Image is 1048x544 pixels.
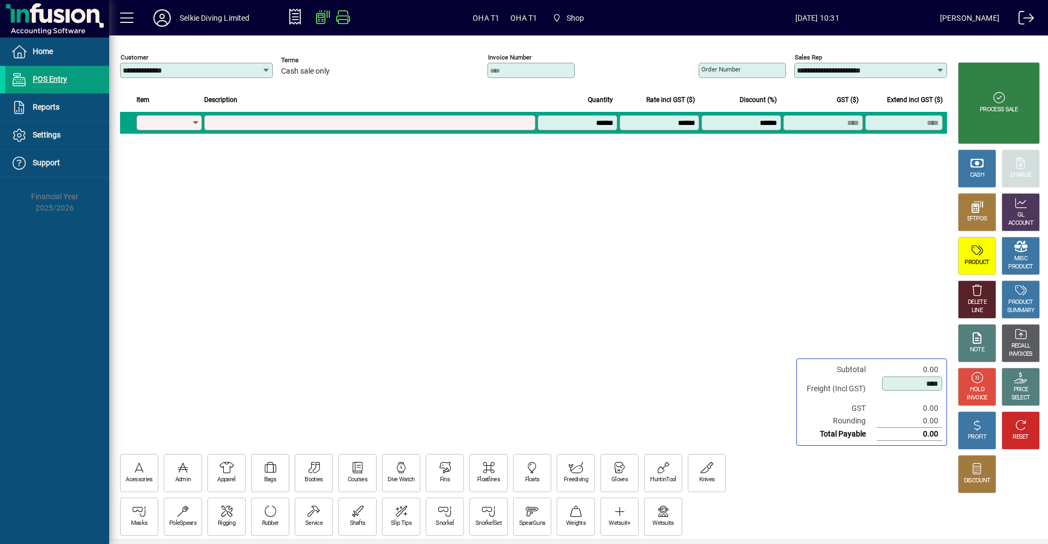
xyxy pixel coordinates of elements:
span: Shop [548,8,588,28]
div: SUMMARY [1007,307,1034,315]
td: 0.00 [877,363,942,376]
div: Floats [525,476,540,484]
div: PROCESS SALE [980,106,1018,114]
span: POS Entry [33,75,67,83]
div: SELECT [1011,394,1031,402]
div: NOTE [970,346,984,354]
span: Discount (%) [740,94,777,106]
div: Gloves [611,476,628,484]
button: Profile [145,8,180,28]
a: Settings [5,122,109,149]
td: Subtotal [801,363,877,376]
a: Logout [1010,2,1034,38]
td: 0.00 [877,402,942,415]
span: Extend incl GST ($) [887,94,943,106]
div: [PERSON_NAME] [940,9,999,27]
mat-label: Sales rep [795,53,822,61]
div: PROFIT [968,433,986,441]
div: PRODUCT [964,259,989,267]
span: Description [204,94,237,106]
div: PRODUCT [1008,298,1033,307]
div: ACCOUNT [1008,219,1033,228]
td: Rounding [801,415,877,428]
td: GST [801,402,877,415]
div: Wetsuit+ [609,519,630,528]
div: Booties [305,476,323,484]
div: INVOICES [1009,350,1032,358]
td: 0.00 [877,428,942,441]
span: OHA T1 [510,9,537,27]
span: Home [33,47,53,56]
div: Rigging [218,519,235,528]
div: Service [305,519,323,528]
span: Shop [567,9,585,27]
div: Rubber [262,519,279,528]
div: Fins [440,476,450,484]
a: Support [5,150,109,177]
td: Total Payable [801,428,877,441]
span: Rate incl GST ($) [646,94,695,106]
div: Courses [348,476,367,484]
div: Acessories [126,476,152,484]
div: SnorkelSet [475,519,502,528]
div: PoleSpears [169,519,196,528]
div: PRODUCT [1008,263,1033,271]
div: LINE [972,307,982,315]
div: Bags [264,476,276,484]
span: Item [136,94,150,106]
div: DELETE [968,298,986,307]
span: Terms [281,57,347,64]
div: INVOICE [967,394,987,402]
div: SpearGuns [519,519,546,528]
div: Freediving [564,476,588,484]
span: [DATE] 10:31 [695,9,940,27]
div: Wetsuits [652,519,674,528]
div: HuntinTool [650,476,676,484]
div: HOLD [970,386,984,394]
td: 0.00 [877,415,942,428]
div: Apparel [217,476,235,484]
mat-label: Invoice number [488,53,532,61]
div: Admin [175,476,191,484]
td: Freight (Incl GST) [801,376,877,402]
span: OHA T1 [473,9,499,27]
div: Selkie Diving Limited [180,9,250,27]
div: Knives [699,476,715,484]
div: Dive Watch [388,476,414,484]
div: RESET [1013,433,1029,441]
div: RECALL [1011,342,1031,350]
div: Floatlines [477,476,500,484]
mat-label: Order number [701,65,741,73]
div: Snorkel [436,519,454,528]
div: Shafts [350,519,366,528]
span: Cash sale only [281,67,330,76]
span: Support [33,158,60,167]
div: MISC [1014,255,1027,263]
span: Reports [33,103,59,111]
div: Slip Tips [391,519,412,528]
span: Settings [33,130,61,139]
div: CHARGE [1010,171,1032,180]
div: EFTPOS [967,215,987,223]
div: GL [1017,211,1025,219]
span: GST ($) [837,94,859,106]
div: PRICE [1014,386,1028,394]
mat-label: Customer [121,53,148,61]
div: Weights [566,519,586,528]
div: CASH [970,171,984,180]
div: Masks [131,519,148,528]
a: Reports [5,94,109,121]
a: Home [5,38,109,65]
span: Quantity [588,94,613,106]
div: DISCOUNT [964,477,990,485]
